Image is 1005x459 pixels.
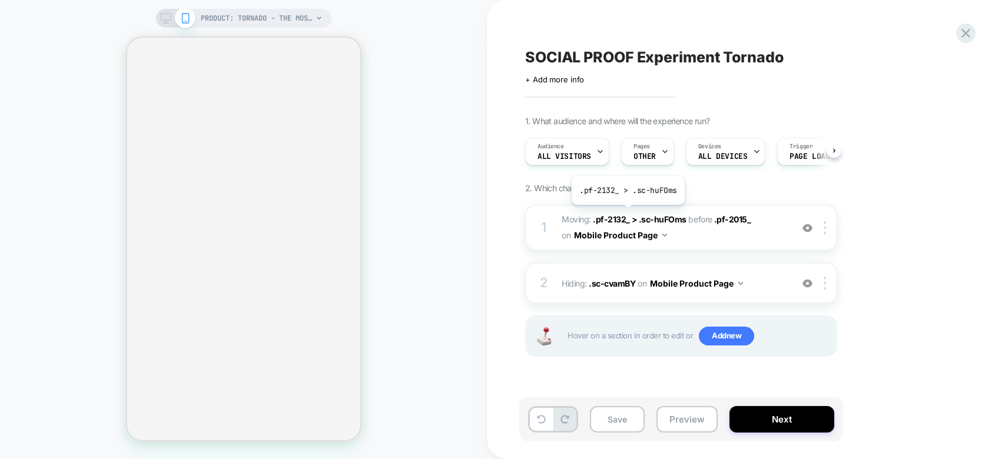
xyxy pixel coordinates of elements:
[574,227,667,244] button: Mobile Product Page
[699,327,754,345] span: Add new
[698,152,747,161] span: ALL DEVICES
[662,234,667,237] img: down arrow
[201,9,313,28] span: PRODUCT: Tornado - The Most Powerful Grip and Forearm Builder [gripzilla]
[633,152,656,161] span: OTHER
[568,327,830,345] span: Hover on a section in order to edit or
[633,142,650,151] span: Pages
[656,406,718,433] button: Preview
[638,276,646,291] span: on
[525,116,709,126] span: 1. What audience and where will the experience run?
[790,152,830,161] span: Page Load
[802,223,812,233] img: crossed eye
[738,282,743,285] img: down arrow
[538,142,564,151] span: Audience
[824,277,826,290] img: close
[538,216,550,240] div: 1
[538,271,550,295] div: 2
[525,48,784,66] span: SOCIAL PROOF Experiment Tornado
[589,278,635,288] span: .sc-cvamBY
[538,152,591,161] span: All Visitors
[650,275,743,292] button: Mobile Product Page
[593,214,686,224] span: .pf-2132_ > .sc-huFOms
[562,228,571,242] span: on
[714,214,751,224] span: .pf-2015_
[802,278,812,288] img: crossed eye
[525,75,584,84] span: + Add more info
[532,327,556,345] img: Joystick
[562,212,786,244] span: Moving:
[729,406,834,433] button: Next
[562,275,786,292] span: Hiding :
[790,142,812,151] span: Trigger
[525,183,679,193] span: 2. Which changes the experience contains?
[824,221,826,234] img: close
[590,406,645,433] button: Save
[698,142,721,151] span: Devices
[688,214,712,224] span: before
